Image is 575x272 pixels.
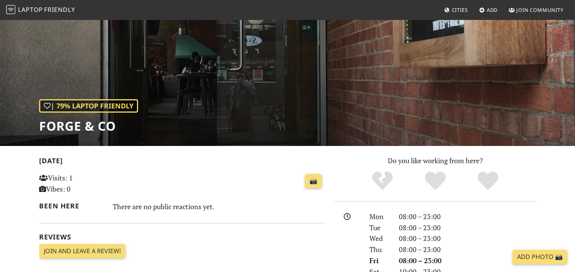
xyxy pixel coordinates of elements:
[6,3,75,17] a: LaptopFriendly LaptopFriendly
[394,255,541,266] div: 08:00 – 23:00
[394,211,541,222] div: 08:00 – 23:00
[365,255,394,266] div: Fri
[39,233,325,241] h2: Reviews
[409,170,462,192] div: Yes
[39,157,325,168] h2: [DATE]
[18,5,43,14] span: Laptop
[334,155,536,166] p: Do you like working from here?
[365,244,394,255] div: Thu
[6,5,15,14] img: LaptopFriendly
[44,5,75,14] span: Friendly
[476,3,501,17] a: Add
[39,119,138,133] h1: Forge & Co
[461,170,514,192] div: Definitely!
[394,233,541,244] div: 08:00 – 23:00
[365,222,394,233] div: Tue
[356,170,409,192] div: No
[441,3,471,17] a: Cities
[452,7,468,13] span: Cities
[394,244,541,255] div: 08:00 – 23:00
[365,233,394,244] div: Wed
[365,211,394,222] div: Mon
[39,244,125,259] a: Join and leave a review!
[516,7,563,13] span: Join Community
[305,174,322,188] a: 📸
[39,99,138,113] div: | 79% Laptop Friendly
[113,200,325,213] div: There are no public reactions yet.
[39,172,129,195] p: Visits: 1 Vibes: 0
[39,202,104,210] h2: Been here
[506,3,567,17] a: Join Community
[394,222,541,233] div: 08:00 – 23:00
[487,7,498,13] span: Add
